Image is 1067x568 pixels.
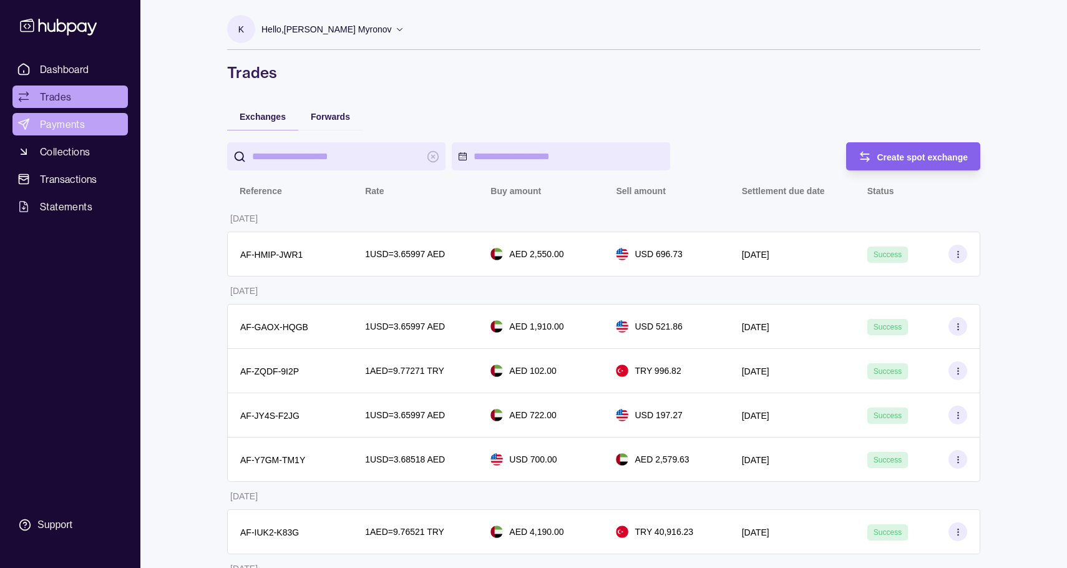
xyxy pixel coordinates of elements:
span: Success [874,456,902,464]
p: Buy amount [490,186,541,196]
p: [DATE] [742,322,769,332]
a: Statements [12,195,128,218]
p: 1 AED = 9.76521 TRY [365,525,444,539]
span: Collections [40,144,90,159]
span: Forwards [311,112,350,122]
p: [DATE] [742,455,769,465]
p: Settlement due date [742,186,825,196]
p: AF-IUK2-K83G [240,527,299,537]
p: 1 USD = 3.68518 AED [365,453,445,466]
img: ae [490,365,503,377]
span: Success [874,411,902,420]
img: tr [616,526,628,538]
p: AED 102.00 [509,364,557,378]
a: Support [12,512,128,538]
p: Sell amount [616,186,665,196]
a: Collections [12,140,128,163]
p: [DATE] [230,491,258,501]
p: 1 USD = 3.65997 AED [365,247,445,261]
a: Payments [12,113,128,135]
img: ae [616,453,628,466]
img: ae [490,409,503,421]
p: USD 700.00 [509,453,557,466]
img: us [616,409,628,421]
p: [DATE] [742,366,769,376]
img: ae [490,248,503,260]
p: K [238,22,244,36]
span: Success [874,528,902,537]
p: [DATE] [742,527,769,537]
p: [DATE] [742,250,769,260]
img: ae [490,526,503,538]
p: AED 4,190.00 [509,525,563,539]
p: TRY 996.82 [635,364,681,378]
img: us [616,320,628,333]
div: Support [37,518,72,532]
img: us [616,248,628,260]
p: Reference [240,186,282,196]
a: Dashboard [12,58,128,81]
input: search [252,142,421,170]
span: Exchanges [240,112,286,122]
p: 1 AED = 9.77271 TRY [365,364,444,378]
span: Create spot exchange [877,152,968,162]
p: AED 2,550.00 [509,247,563,261]
p: 1 USD = 3.65997 AED [365,408,445,422]
p: AF-Y7GM-TM1Y [240,455,305,465]
span: Success [874,323,902,331]
span: Dashboard [40,62,89,77]
p: AF-JY4S-F2JG [240,411,300,421]
img: tr [616,365,628,377]
span: Trades [40,89,71,104]
p: AED 1,910.00 [509,320,563,333]
p: Hello, [PERSON_NAME] Myronov [261,22,392,36]
p: TRY 40,916.23 [635,525,693,539]
p: USD 197.27 [635,408,682,422]
p: AF-ZQDF-9I2P [240,366,299,376]
button: Create spot exchange [846,142,981,170]
span: Payments [40,117,85,132]
img: us [490,453,503,466]
a: Transactions [12,168,128,190]
img: ae [490,320,503,333]
p: [DATE] [742,411,769,421]
span: Statements [40,199,92,214]
p: 1 USD = 3.65997 AED [365,320,445,333]
p: [DATE] [230,213,258,223]
span: Transactions [40,172,97,187]
span: Success [874,367,902,376]
p: AED 722.00 [509,408,557,422]
p: [DATE] [230,286,258,296]
p: AF-HMIP-JWR1 [240,250,303,260]
p: USD 696.73 [635,247,682,261]
p: USD 521.86 [635,320,682,333]
h1: Trades [227,62,980,82]
p: Rate [365,186,384,196]
p: AED 2,579.63 [635,453,689,466]
p: AF-GAOX-HQGB [240,322,308,332]
span: Success [874,250,902,259]
p: Status [867,186,894,196]
a: Trades [12,86,128,108]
